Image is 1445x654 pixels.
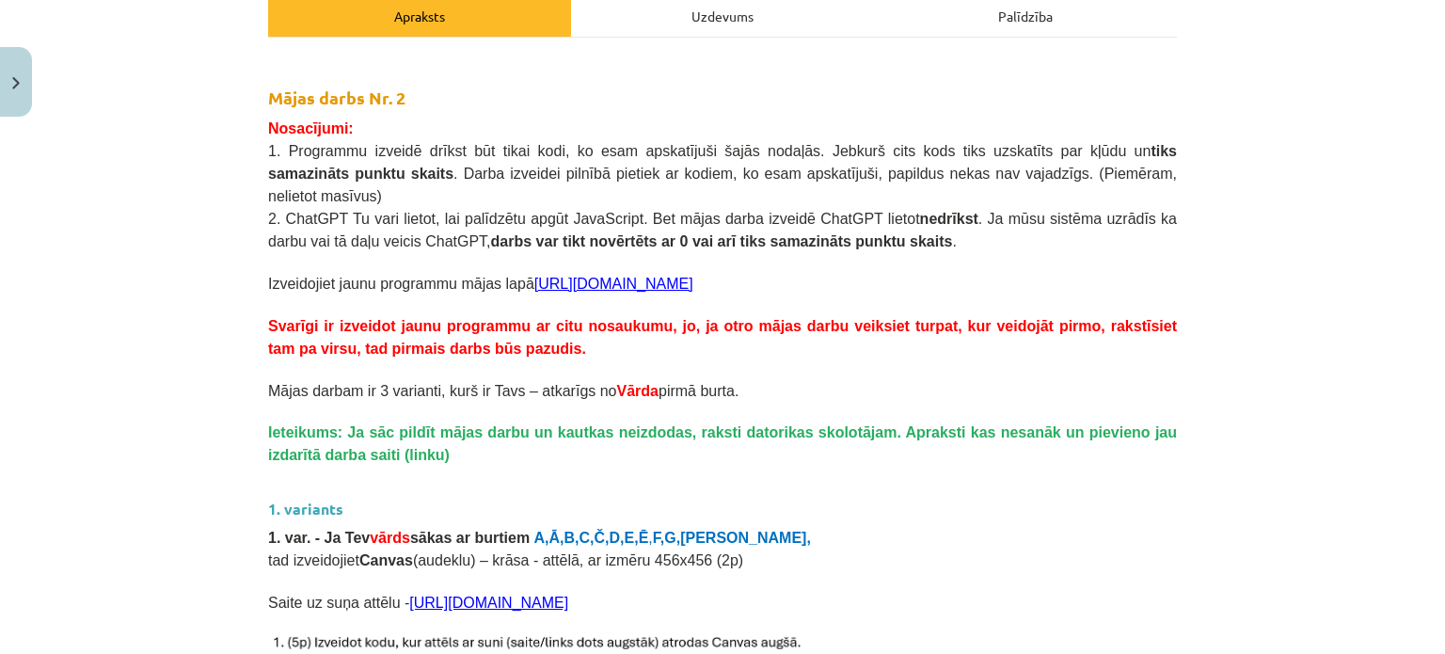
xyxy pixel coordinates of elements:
[268,552,743,568] span: tad izveidojiet (audeklu) – krāsa - attēlā, ar izmēru 456x456 (2p)
[268,499,343,518] strong: 1. variants
[648,530,810,546] span: ,
[268,383,738,399] span: Mājas darbam ir 3 varianti, kurš ir Tavs – atkarīgs no pirmā burta.
[268,595,568,611] span: Saite uz suņa attēlu -
[268,318,1177,357] span: Svarīgi ir izveidot jaunu programmu ar citu nosaukumu, jo, ja otro mājas darbu veiksiet turpat, k...
[268,530,530,546] span: 1. var. - Ja Tev sākas ar burtiem
[653,530,811,546] b: F,G,[PERSON_NAME],
[491,233,953,249] b: darbs var tikt novērtēts ar 0 vai arī tiks samazināts punktu skaits
[268,211,1177,249] span: 2. ChatGPT Tu vari lietot, lai palīdzētu apgūt JavaScript. Bet mājas darba izveidē ChatGPT lietot...
[359,552,413,568] b: Canvas
[409,595,568,611] a: [URL][DOMAIN_NAME]
[12,77,20,89] img: icon-close-lesson-0947bae3869378f0d4975bcd49f059093ad1ed9edebbc8119c70593378902aed.svg
[534,530,649,546] span: A,Ā,B,C,Č,D,E,Ē
[268,424,1177,463] span: Ieteikums: Ja sāc pildīt mājas darbu un kautkas neizdodas, raksti datorikas skolotājam. Apraksti ...
[268,143,1177,204] span: 1. Programmu izveidē drīkst būt tikai kodi, ko esam apskatījuši šajās nodaļās. Jebkurš cits kods ...
[370,530,410,546] span: vārds
[268,120,354,136] span: Nosacījumi:
[617,383,659,399] span: Vārda
[920,211,978,227] b: nedrīkst
[268,143,1177,182] b: tiks samazināts punktu skaits
[534,276,693,292] a: [URL][DOMAIN_NAME]
[268,87,405,108] strong: Mājas darbs Nr. 2
[268,276,693,292] span: Izveidojiet jaunu programmu mājas lapā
